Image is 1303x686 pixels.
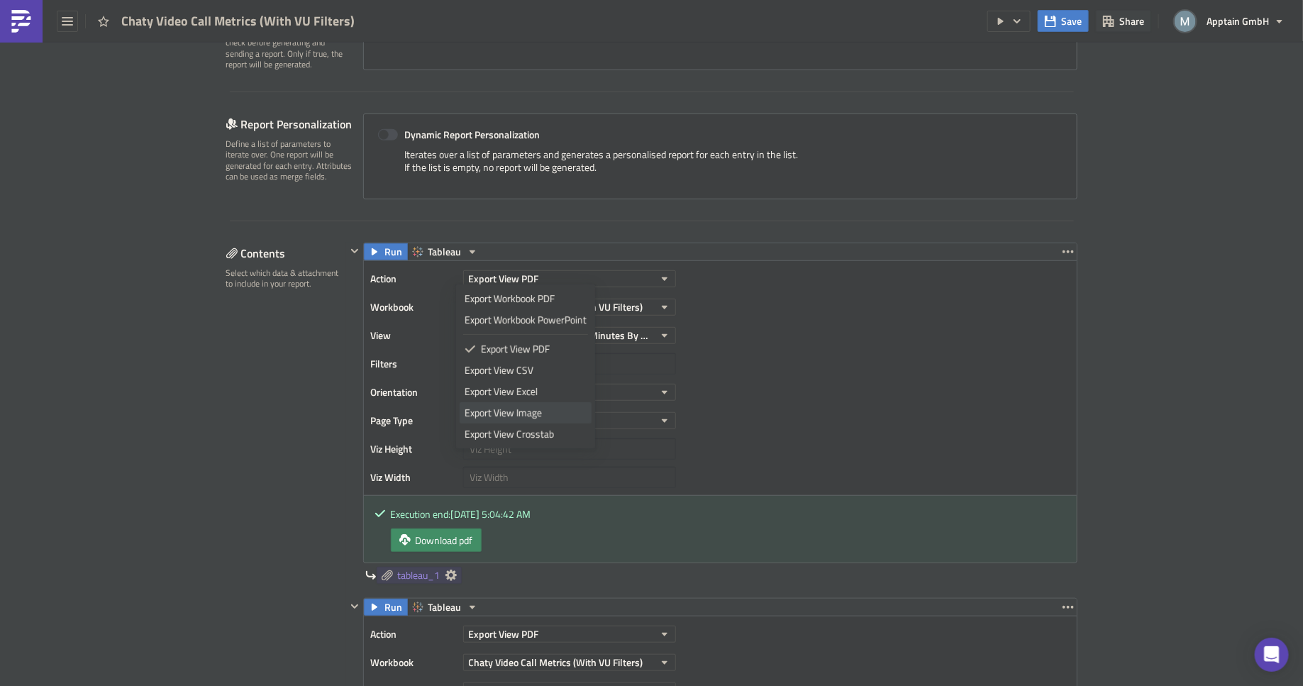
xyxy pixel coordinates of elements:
label: Orientation [371,382,456,403]
li: last 60 days daily average call duration, separated by RU platform (rows) [34,175,677,186]
div: Export Workbook PDF [465,292,587,306]
a: Line Graph: Chaty Video Call Minutes By RU & VU Platform Last 60 Days [6,68,330,79]
label: Viz Height [371,438,456,460]
strong: Dynamic Report Personalization [405,127,540,142]
button: Share [1096,10,1151,32]
a: Line Graph: Chaty Video Call Average Duration By RU & VU Platform Last 60 Days [6,153,371,165]
div: Export View Crosstab [465,427,587,441]
button: Apptain GmbH [1166,6,1292,37]
label: Filters [371,353,456,375]
img: PushMetrics [10,10,33,33]
p: This report breaks down video call metrics by RU and VU attributes. [6,37,677,48]
span: Tableau [428,599,462,616]
a: Line Graph: Chaty Video Call Count of VU Callmates By RU & VU Platform Last 60 Days [6,111,396,122]
label: View [371,325,456,346]
label: Action [371,268,456,289]
li: last 60 days daily total count of video callmates, separated by RU platform (rows) [34,132,677,143]
div: Execution end: [DATE] 5:04:42 AM [391,507,1066,521]
button: Hide content [346,243,363,260]
div: Export Workbook PowerPoint [465,313,587,327]
div: Iterates over a list of parameters and generates a personalised report for each entry in the list... [378,148,1063,184]
label: Workbook [371,297,456,318]
div: Report Personalization [226,114,363,135]
div: Select which data & attachment to include in your report. [226,267,346,289]
button: Export View PDF [463,626,676,643]
span: Chaty Video Call Metrics (With VU Filters) [121,13,356,29]
input: Viz Height [463,438,676,460]
div: Contents [226,243,346,264]
p: Chaty Video Call Metrics (With VU Filters) [6,6,677,17]
label: Page Type [371,410,456,431]
span: Run [385,243,403,260]
div: Export View Excel [465,385,587,399]
div: Export View PDF [481,342,587,356]
span: Run [385,599,403,616]
button: Export View PDF [463,270,676,287]
img: Avatar [1173,9,1197,33]
button: Tableau [407,243,483,260]
label: Workbook [371,652,456,673]
button: Hide content [346,598,363,615]
label: Action [371,624,456,645]
span: Share [1119,13,1144,28]
div: Define a list of parameters to iterate over. One report will be generated for each entry. Attribu... [226,138,354,182]
a: tableau_1 [377,567,462,584]
body: Rich Text Area. Press ALT-0 for help. [6,6,677,294]
span: Export View PDF [469,271,539,286]
button: Run [364,599,408,616]
button: Run [364,243,408,260]
button: Tableau [407,599,483,616]
input: Viz Width [463,467,676,488]
div: Optionally, perform a condition check before generating and sending a report. Only if true, the r... [226,26,354,70]
div: Export View CSV [465,363,587,377]
a: Download pdf [391,529,482,552]
button: Save [1038,10,1089,32]
span: Apptain GmbH [1207,13,1269,28]
span: tableau_1 [398,569,440,582]
div: Open Intercom Messenger [1255,638,1289,672]
div: Export View Image [465,406,587,420]
li: last 60 days daily total of video call minutes, separated by RU platform (rows) [34,89,677,101]
span: Chaty Video Call Metrics (With VU Filters) [469,655,643,670]
button: Chaty Video Call Metrics (With VU Filters) [463,654,676,671]
span: Save [1061,13,1082,28]
span: Export View PDF [469,626,539,641]
span: Download pdf [416,533,473,548]
label: Viz Width [371,467,456,488]
span: Tableau [428,243,462,260]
